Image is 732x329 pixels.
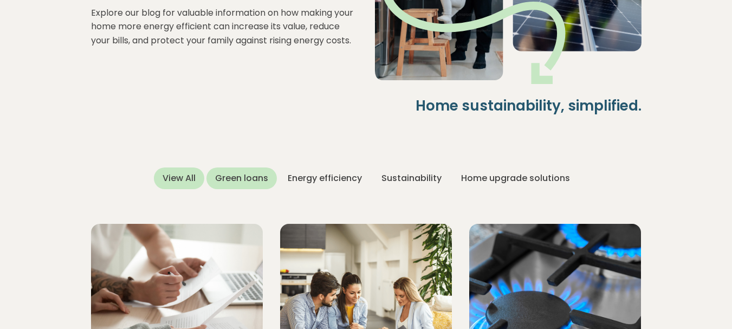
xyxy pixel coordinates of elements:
div: Energy efficiency [279,167,371,189]
div: Sustainability [373,167,450,189]
div: Home upgrade solutions [452,167,579,189]
h4: Home sustainability, simplified. [375,97,642,115]
div: Green loans [206,167,277,189]
div: View All [154,167,204,189]
p: Explore our blog for valuable information on how making your home more energy efficient can incre... [91,6,358,48]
